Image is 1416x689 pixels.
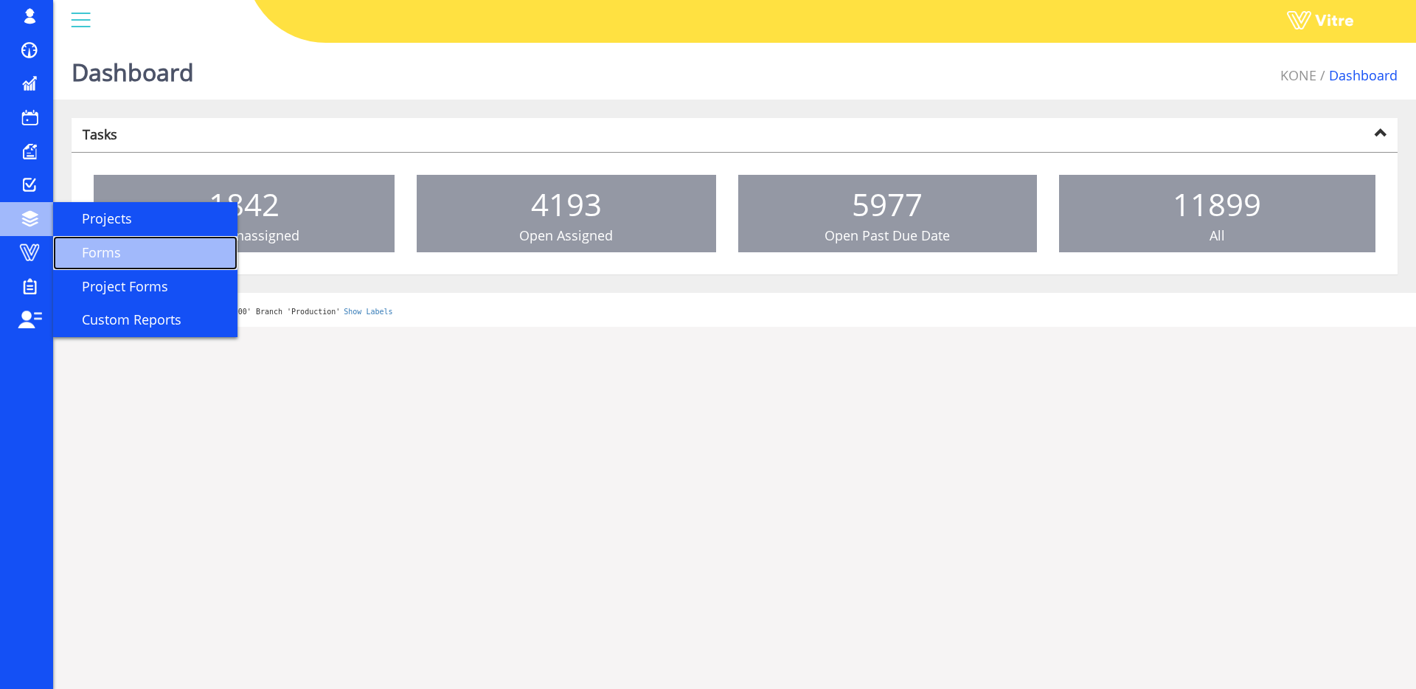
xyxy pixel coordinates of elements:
[1173,183,1261,225] span: 11899
[83,125,117,143] strong: Tasks
[1316,66,1398,86] li: Dashboard
[53,270,237,304] a: Project Forms
[417,175,715,253] a: 4193 Open Assigned
[344,308,392,316] a: Show Labels
[72,37,194,100] h1: Dashboard
[738,175,1037,253] a: 5977 Open Past Due Date
[852,183,923,225] span: 5977
[53,303,237,337] a: Custom Reports
[531,183,602,225] span: 4193
[825,226,950,244] span: Open Past Due Date
[64,210,132,227] span: Projects
[1280,66,1316,84] a: KONE
[64,277,168,295] span: Project Forms
[64,243,121,261] span: Forms
[1059,175,1375,253] a: 11899 All
[189,226,299,244] span: Open Unassigned
[519,226,613,244] span: Open Assigned
[1209,226,1225,244] span: All
[94,175,395,253] a: 1842 Open Unassigned
[64,311,181,328] span: Custom Reports
[53,236,237,270] a: Forms
[209,183,280,225] span: 1842
[53,202,237,236] a: Projects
